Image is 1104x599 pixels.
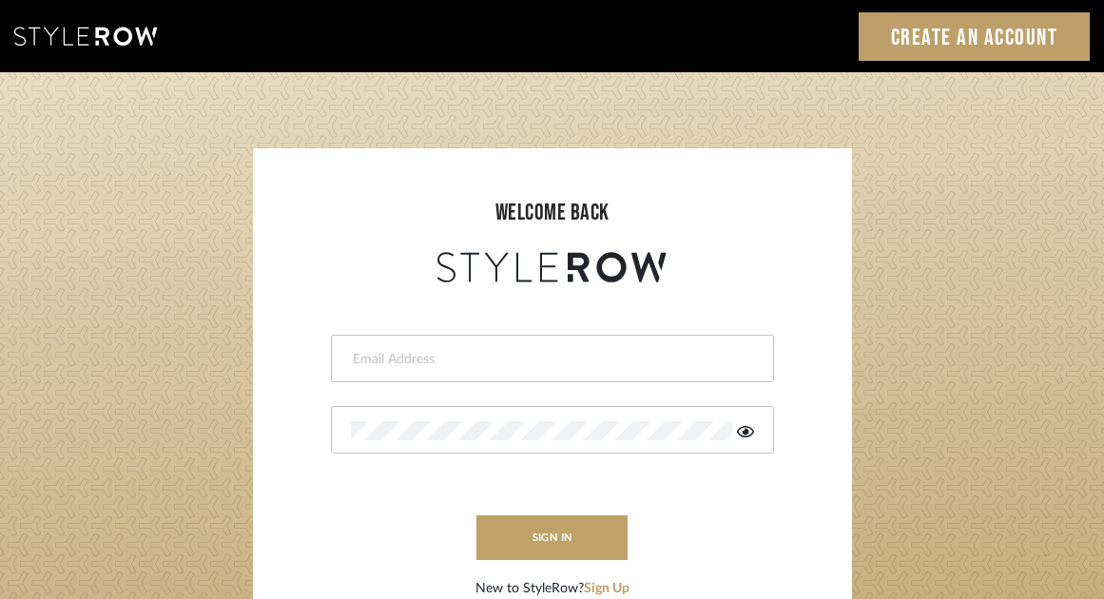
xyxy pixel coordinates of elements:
button: Sign Up [584,579,629,599]
button: sign in [476,515,629,560]
input: Email Address [351,350,749,369]
a: Create an Account [859,12,1091,61]
div: welcome back [272,196,833,230]
div: New to StyleRow? [475,579,629,599]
